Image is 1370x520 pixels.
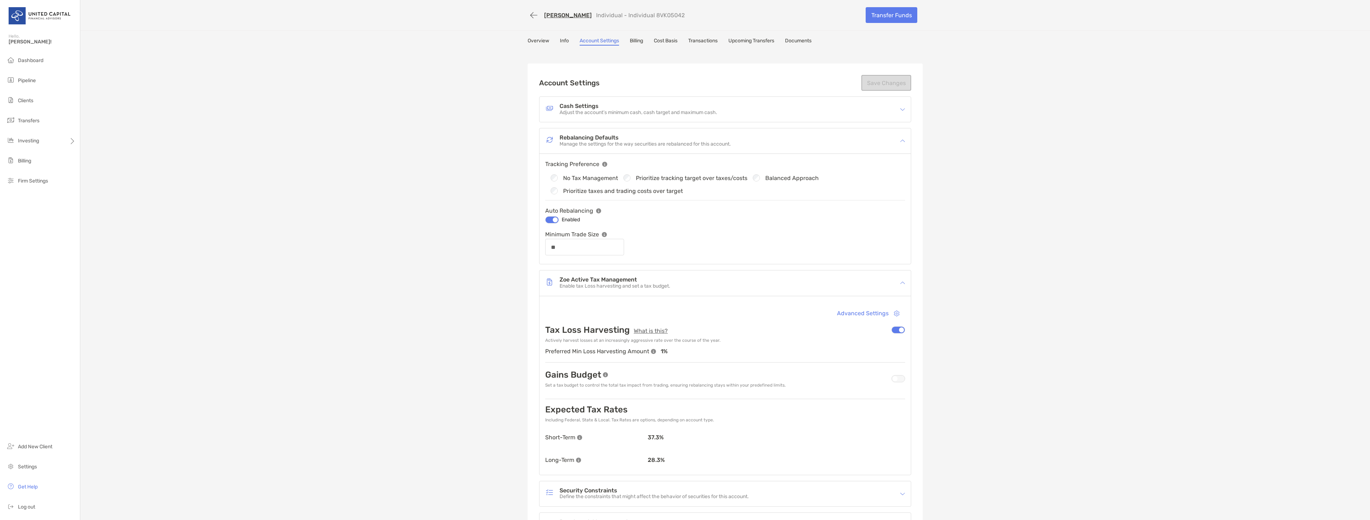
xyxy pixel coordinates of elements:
[18,158,31,164] span: Billing
[602,232,607,237] img: info tooltip
[563,175,618,181] label: No Tax Management
[545,206,593,215] p: Auto Rebalancing
[563,188,683,194] label: Prioritize taxes and trading costs over target
[900,491,905,496] img: icon arrow
[545,488,554,497] img: Security Constraints
[545,457,574,463] p: Long-Term
[900,107,905,112] img: icon arrow
[528,38,549,46] a: Overview
[545,278,554,286] img: Zoe Active Tax Management
[18,464,37,470] span: Settings
[545,136,554,144] img: Rebalancing Defaults
[539,128,911,153] div: icon arrowRebalancing DefaultsRebalancing DefaultsManage the settings for the way securities are ...
[9,3,71,29] img: United Capital Logo
[539,270,911,296] div: icon arrowZoe Active Tax ManagementZoe Active Tax ManagementEnable tax Loss harvesting and set a ...
[6,136,15,145] img: investing icon
[648,457,905,463] p: 28.3 %
[6,116,15,124] img: transfers icon
[576,458,581,463] img: info tooltip
[6,76,15,84] img: pipeline icon
[539,79,600,87] h2: Account Settings
[657,348,668,355] p: 1 %
[866,7,917,23] a: Transfer Funds
[545,160,599,169] p: Tracking Preference
[651,349,656,354] img: info tooltip
[18,178,48,184] span: Firm Settings
[18,444,52,450] span: Add New Client
[545,325,630,335] p: Tax Loss Harvesting
[6,176,15,185] img: firm-settings icon
[560,110,717,116] p: Adjust the account’s minimum cash, cash target and maximum cash.
[596,208,601,213] img: info tooltip
[560,135,731,141] h4: Rebalancing Defaults
[6,56,15,64] img: dashboard icon
[596,12,685,19] p: Individual - Individual 8VK05042
[18,118,39,124] span: Transfers
[632,327,670,335] button: What is this?
[6,442,15,450] img: add_new_client icon
[580,38,619,46] a: Account Settings
[6,462,15,471] img: settings icon
[6,96,15,104] img: clients icon
[6,156,15,165] img: billing icon
[765,175,819,181] label: Balanced Approach
[728,38,774,46] a: Upcoming Transfers
[636,175,747,181] label: Prioritize tracking target over taxes/costs
[539,97,911,122] div: icon arrowCash SettingsCash SettingsAdjust the account’s minimum cash, cash target and maximum cash.
[6,482,15,491] img: get-help icon
[688,38,718,46] a: Transactions
[831,306,905,321] button: Advanced Settings
[900,138,905,143] img: icon arrow
[654,38,677,46] a: Cost Basis
[630,38,643,46] a: Billing
[18,504,35,510] span: Log out
[560,38,569,46] a: Info
[560,494,749,500] p: Define the constraints that might affect the behavior of securities for this account.
[544,12,592,19] a: [PERSON_NAME]
[545,417,714,423] p: Including Federal, State & Local. Tax Rates are options, depending on account type.
[545,338,905,343] p: Actively harvest losses at an increasingly aggressive rate over the course of the year.
[562,215,580,224] p: Enabled
[545,104,554,113] img: Cash Settings
[18,57,43,63] span: Dashboard
[545,370,601,380] p: Gains Budget
[785,38,812,46] a: Documents
[6,502,15,511] img: logout icon
[602,162,607,167] img: info tooltip
[545,405,628,415] p: Expected Tax Rates
[560,103,717,109] h4: Cash Settings
[545,347,649,356] p: Preferred Min Loss Harvesting Amount
[648,434,905,441] p: 37.3 %
[560,283,670,289] p: Enable tax Loss harvesting and set a tax budget.
[18,484,38,490] span: Get Help
[900,280,905,285] img: icon arrow
[560,488,749,494] h4: Security Constraints
[545,383,786,388] p: Set a tax budget to control the total tax impact from trading, ensuring rebalancing stays within ...
[18,98,33,104] span: Clients
[577,435,582,440] img: info tooltip
[545,230,599,239] p: Minimum Trade Size
[539,481,911,506] div: icon arrowSecurity ConstraintsSecurity ConstraintsDefine the constraints that might affect the be...
[18,138,39,144] span: Investing
[18,77,36,84] span: Pipeline
[9,39,76,45] span: [PERSON_NAME]!
[545,434,575,441] p: Short-Term
[560,277,670,283] h4: Zoe Active Tax Management
[603,372,608,377] img: info tooltip
[560,141,731,147] p: Manage the settings for the way securities are rebalanced for this account.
